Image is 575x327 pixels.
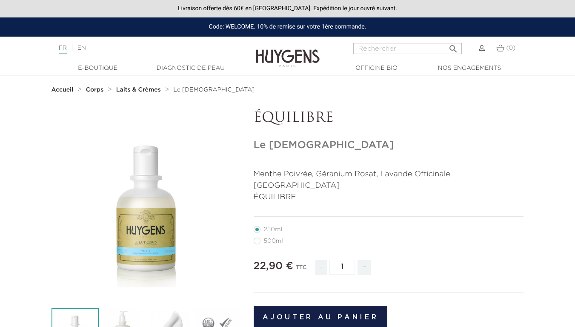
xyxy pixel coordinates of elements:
[506,45,515,51] span: (0)
[446,40,461,52] button: 
[55,64,140,73] a: E-Boutique
[254,238,293,244] label: 500ml
[334,64,419,73] a: Officine Bio
[353,43,462,54] input: Rechercher
[51,86,75,93] a: Accueil
[59,45,67,54] a: FR
[116,86,163,93] a: Laits & Crèmes
[254,226,292,233] label: 250ml
[116,87,161,93] strong: Laits & Crèmes
[77,45,86,51] a: EN
[329,260,355,275] input: Quantité
[173,86,255,93] a: Le [DEMOGRAPHIC_DATA]
[256,36,320,69] img: Huygens
[148,64,233,73] a: Diagnostic de peau
[173,87,255,93] span: Le [DEMOGRAPHIC_DATA]
[448,41,458,52] i: 
[295,258,306,281] div: TTC
[254,139,524,152] h1: Le [DEMOGRAPHIC_DATA]
[254,261,293,271] span: 22,90 €
[427,64,512,73] a: Nos engagements
[86,86,106,93] a: Corps
[254,169,524,192] p: Menthe Poivrée, Géranium Rosat, Lavande Officinale, [GEOGRAPHIC_DATA]
[358,260,371,275] span: +
[51,87,74,93] strong: Accueil
[54,43,233,53] div: |
[254,110,524,126] p: ÉQUILIBRE
[315,260,327,275] span: -
[86,87,104,93] strong: Corps
[254,192,524,203] p: ÉQUILIBRE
